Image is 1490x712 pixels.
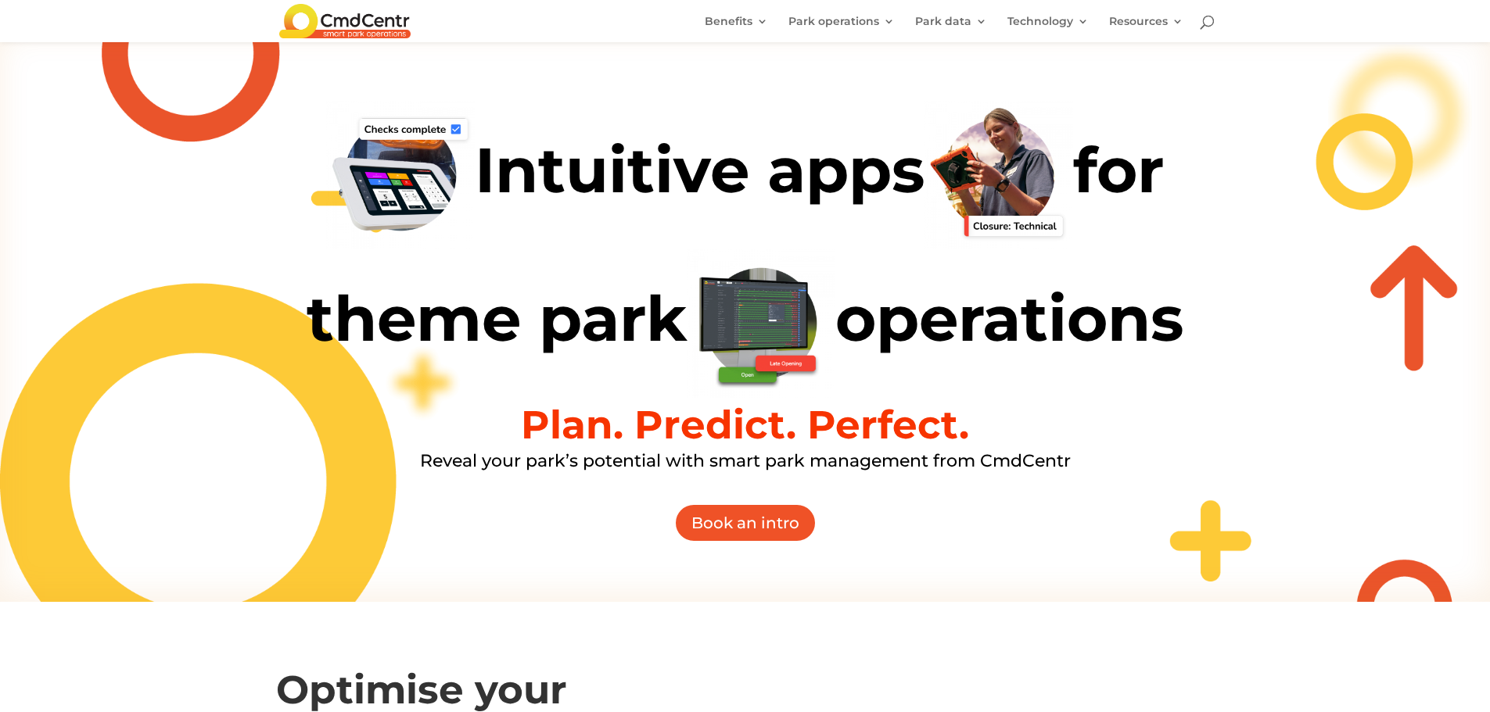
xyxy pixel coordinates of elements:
[276,453,1215,478] h3: Reveal your park’s potential with smart park management from CmdCentr
[1109,16,1183,42] a: Resources
[705,16,768,42] a: Benefits
[279,4,411,38] img: CmdCentr
[674,503,817,542] a: Book an intro
[276,101,1215,406] h1: Intuitive apps for theme park operations
[788,16,895,42] a: Park operations
[521,401,969,449] b: Plan. Predict. Perfect.
[915,16,987,42] a: Park data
